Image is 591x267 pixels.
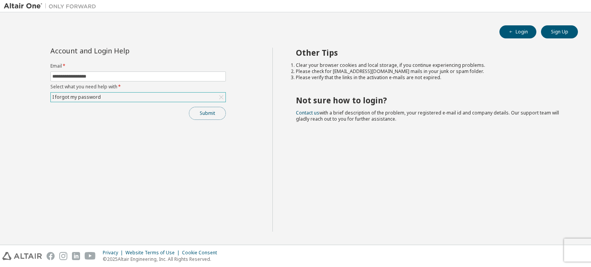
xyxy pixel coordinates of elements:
[296,95,564,105] h2: Not sure how to login?
[51,93,102,101] div: I forgot my password
[296,109,559,122] span: with a brief description of the problem, your registered e-mail id and company details. Our suppo...
[51,93,225,102] div: I forgot my password
[50,84,226,90] label: Select what you need help with
[499,25,536,38] button: Login
[296,75,564,81] li: Please verify that the links in the activation e-mails are not expired.
[50,63,226,69] label: Email
[103,256,222,262] p: © 2025 Altair Engineering, Inc. All Rights Reserved.
[103,250,125,256] div: Privacy
[296,62,564,68] li: Clear your browser cookies and local storage, if you continue experiencing problems.
[2,252,42,260] img: altair_logo.svg
[72,252,80,260] img: linkedin.svg
[4,2,100,10] img: Altair One
[85,252,96,260] img: youtube.svg
[125,250,182,256] div: Website Terms of Use
[296,48,564,58] h2: Other Tips
[182,250,222,256] div: Cookie Consent
[59,252,67,260] img: instagram.svg
[296,109,319,116] a: Contact us
[296,68,564,75] li: Please check for [EMAIL_ADDRESS][DOMAIN_NAME] mails in your junk or spam folder.
[50,48,191,54] div: Account and Login Help
[541,25,578,38] button: Sign Up
[189,107,226,120] button: Submit
[47,252,55,260] img: facebook.svg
